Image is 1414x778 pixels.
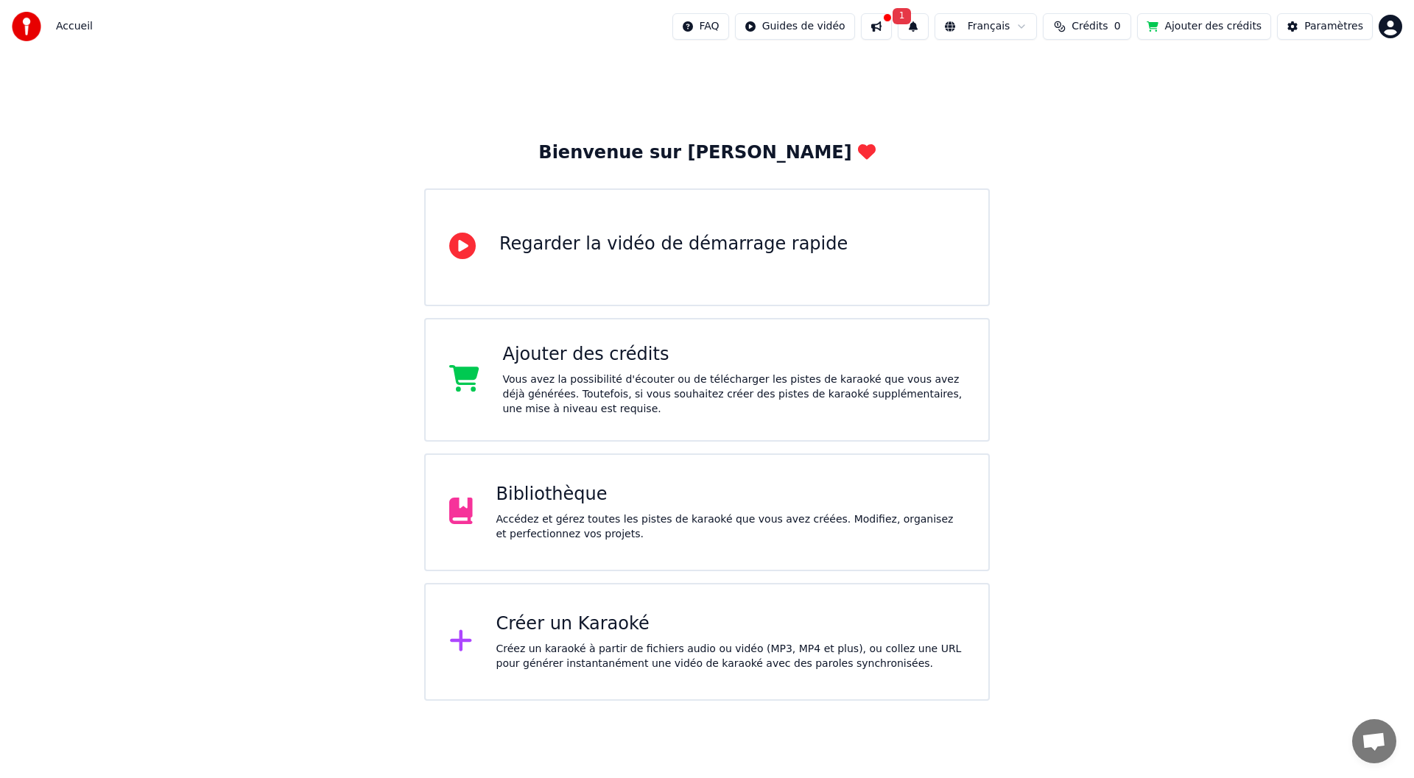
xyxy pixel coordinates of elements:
[735,13,855,40] button: Guides de vidéo
[1304,19,1363,34] div: Paramètres
[893,8,912,24] span: 1
[538,141,875,165] div: Bienvenue sur [PERSON_NAME]
[1352,719,1396,763] div: Ouvrir le chat
[503,372,965,417] div: Vous avez la possibilité d'écouter ou de télécharger les pistes de karaoké que vous avez déjà gén...
[499,233,848,256] div: Regarder la vidéo de démarrage rapide
[496,483,965,506] div: Bibliothèque
[12,12,41,41] img: youka
[496,512,965,542] div: Accédez et gérez toutes les pistes de karaoké que vous avez créées. Modifiez, organisez et perfec...
[1137,13,1271,40] button: Ajouter des crédits
[672,13,729,40] button: FAQ
[1114,19,1121,34] span: 0
[503,343,965,367] div: Ajouter des crédits
[496,612,965,636] div: Créer un Karaoké
[1277,13,1373,40] button: Paramètres
[56,19,93,34] nav: breadcrumb
[1072,19,1108,34] span: Crédits
[1043,13,1131,40] button: Crédits0
[56,19,93,34] span: Accueil
[898,13,929,40] button: 1
[496,642,965,671] div: Créez un karaoké à partir de fichiers audio ou vidéo (MP3, MP4 et plus), ou collez une URL pour g...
